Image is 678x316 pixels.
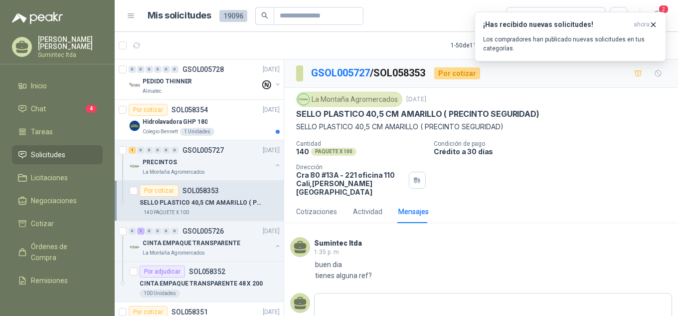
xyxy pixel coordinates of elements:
div: 0 [154,228,162,235]
p: Cantidad [296,140,426,147]
p: SELLO PLASTICO 40,5 CM AMARILLO ( PRECINTO SEGURIDAD) [296,109,539,119]
span: search [261,12,268,19]
span: 1:35 p. m. [314,249,340,256]
img: Company Logo [129,160,141,172]
div: 0 [154,66,162,73]
p: La Montaña Agromercados [143,168,205,176]
p: SOL058352 [189,268,225,275]
img: Company Logo [129,120,141,132]
p: Almatec [143,87,162,95]
a: 1 0 0 0 0 0 GSOL005727[DATE] Company LogoPRECINTOSLa Montaña Agromercados [129,144,282,176]
p: Hidrolavadora GHP 180 [143,117,207,127]
p: Sumintec ltda [38,52,103,58]
p: La Montaña Agromercados [143,249,205,257]
span: Cotizar [31,218,54,229]
img: Logo peakr [12,12,63,24]
a: Por cotizarSOL058354[DATE] Company LogoHidrolavadora GHP 180Colegio Bennett1 Unidades [115,100,284,140]
p: 140 [296,147,309,156]
p: PEDIDO THINNER [143,77,192,86]
span: 4 [86,105,97,113]
p: CINTA EMPAQUE TRANSPARENTE 48 X 200 [140,279,263,289]
a: Órdenes de Compra [12,237,103,267]
div: 0 [163,147,170,154]
p: Dirección [296,164,405,171]
span: ahora [634,20,650,29]
p: SOL058354 [171,106,208,113]
h1: Mis solicitudes [148,8,211,23]
p: Colegio Bennett [143,128,178,136]
a: Tareas [12,122,103,141]
div: 0 [146,228,153,235]
div: Todas [512,10,533,21]
div: 1 - 50 de 11483 [451,37,519,53]
span: Inicio [31,80,47,91]
span: Tareas [31,126,53,137]
div: Por cotizar [140,185,178,197]
img: Company Logo [129,79,141,91]
span: Negociaciones [31,195,77,206]
div: Por adjudicar [140,266,185,278]
h3: ¡Has recibido nuevas solicitudes! [483,20,630,29]
a: Cotizar [12,214,103,233]
div: 1 [129,147,136,154]
div: 0 [154,147,162,154]
div: Por cotizar [434,67,480,79]
p: GSOL005726 [182,228,224,235]
a: Licitaciones [12,168,103,187]
p: Condición de pago [434,140,674,147]
div: 0 [171,147,178,154]
img: Company Logo [129,241,141,253]
div: 1 [137,228,145,235]
p: [DATE] [263,146,280,155]
div: PAQUETE X 100 [311,148,356,156]
a: 0 1 0 0 0 0 GSOL005726[DATE] Company LogoCINTA EMPAQUE TRANSPARENTELa Montaña Agromercados [129,225,282,257]
div: 0 [146,66,153,73]
h3: Sumintec ltda [314,241,362,246]
a: GSOL005727 [311,67,370,79]
a: Remisiones [12,271,103,290]
p: [DATE] [263,65,280,74]
span: Licitaciones [31,172,68,183]
span: 19096 [219,10,247,22]
p: Cra 80 #13A - 221 oficina 110 Cali , [PERSON_NAME][GEOGRAPHIC_DATA] [296,171,405,196]
p: buen dia tienes alguna ref? [315,259,372,281]
div: La Montaña Agromercados [296,92,402,107]
div: 0 [171,66,178,73]
p: [DATE] [263,105,280,115]
div: 1 Unidades [180,128,214,136]
div: 0 [129,66,136,73]
div: 0 [137,147,145,154]
div: Cotizaciones [296,206,337,217]
p: SELLO PLASTICO 40,5 CM AMARILLO ( PRECINTO SEGURIDAD) [296,121,666,132]
p: SOL058353 [182,187,219,194]
div: 0 [129,228,136,235]
p: / SOL058353 [311,65,426,81]
p: GSOL005727 [182,147,224,154]
p: [PERSON_NAME] [PERSON_NAME] [38,36,103,50]
a: Por cotizarSOL058353SELLO PLASTICO 40,5 CM AMARILLO ( PRECINTO SEGURIDAD)140 PAQUETE X 100 [115,181,284,221]
a: Por adjudicarSOL058352CINTA EMPAQUE TRANSPARENTE 48 X 200100 Unidades [115,262,284,302]
div: Por cotizar [129,104,168,116]
button: ¡Has recibido nuevas solicitudes!ahora Los compradores han publicado nuevas solicitudes en tus ca... [475,12,666,61]
p: SOL058351 [171,309,208,316]
div: 0 [137,66,145,73]
a: Chat4 [12,99,103,118]
p: CINTA EMPAQUE TRANSPARENTE [143,239,240,248]
span: Remisiones [31,275,68,286]
span: Chat [31,103,46,114]
a: Negociaciones [12,191,103,210]
a: Inicio [12,76,103,95]
p: Crédito a 30 días [434,147,674,156]
div: Actividad [353,206,382,217]
span: Órdenes de Compra [31,241,93,263]
div: 100 Unidades [140,290,180,298]
div: Mensajes [398,206,429,217]
p: [DATE] [263,227,280,236]
a: 0 0 0 0 0 0 GSOL005728[DATE] Company LogoPEDIDO THINNERAlmatec [129,63,282,95]
img: Company Logo [298,94,309,105]
button: 2 [648,7,666,25]
p: [DATE] [406,95,426,104]
p: PRECINTOS [143,158,177,167]
div: 140 PAQUETE X 100 [140,209,193,217]
div: 0 [163,228,170,235]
